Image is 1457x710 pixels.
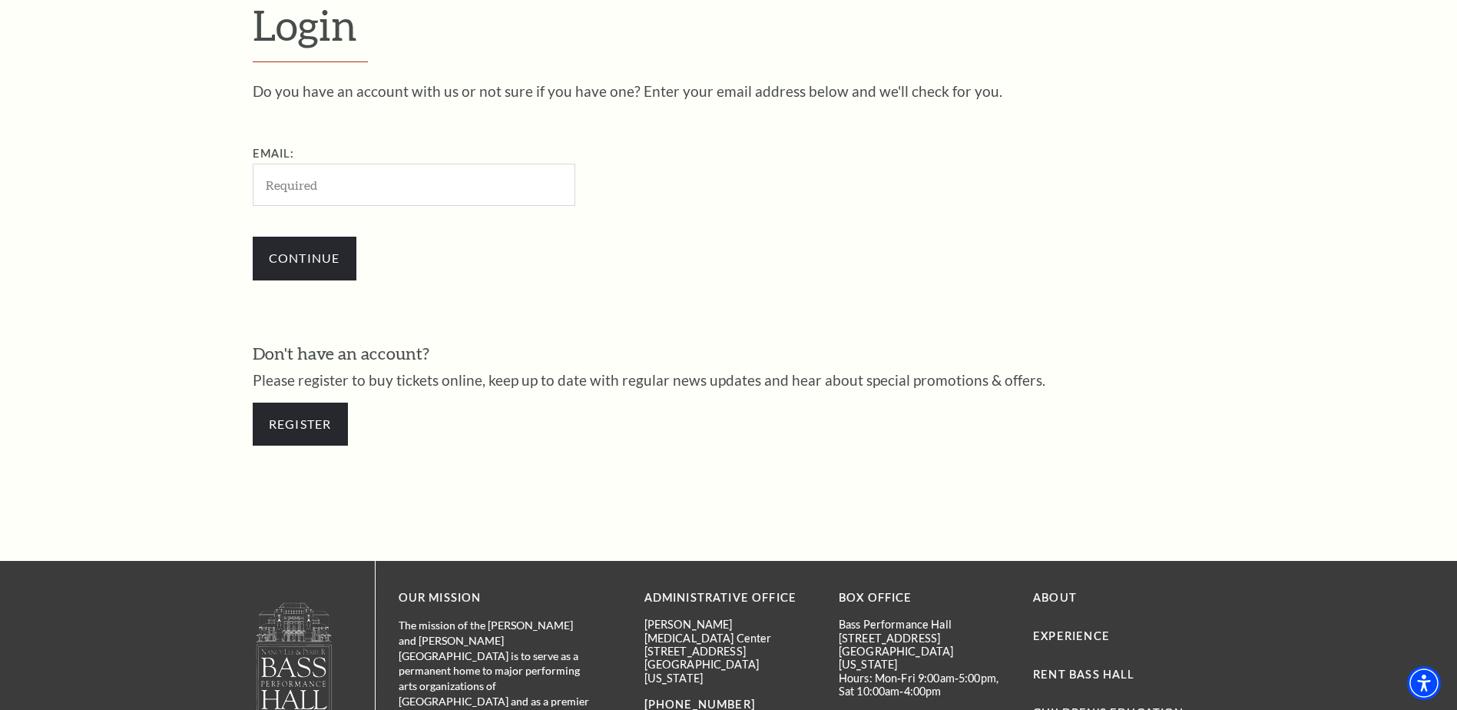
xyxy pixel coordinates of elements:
[1033,591,1077,604] a: About
[644,645,816,658] p: [STREET_ADDRESS]
[253,237,356,280] input: Submit button
[839,589,1010,608] p: BOX OFFICE
[253,147,295,160] label: Email:
[253,164,575,206] input: Required
[839,645,1010,672] p: [GEOGRAPHIC_DATA][US_STATE]
[839,672,1010,698] p: Hours: Mon-Fri 9:00am-5:00pm, Sat 10:00am-4:00pm
[253,342,1205,366] h3: Don't have an account?
[253,403,348,446] a: Register
[253,84,1205,98] p: Do you have an account with us or not sure if you have one? Enter your email address below and we...
[253,373,1205,387] p: Please register to buy tickets online, keep up to date with regular news updates and hear about s...
[644,658,816,685] p: [GEOGRAPHIC_DATA][US_STATE]
[644,618,816,645] p: [PERSON_NAME][MEDICAL_DATA] Center
[839,618,1010,631] p: Bass Performance Hall
[839,632,1010,645] p: [STREET_ADDRESS]
[1033,668,1134,681] a: Rent Bass Hall
[644,589,816,608] p: Administrative Office
[1033,629,1110,642] a: Experience
[1407,666,1441,700] div: Accessibility Menu
[399,589,591,608] p: OUR MISSION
